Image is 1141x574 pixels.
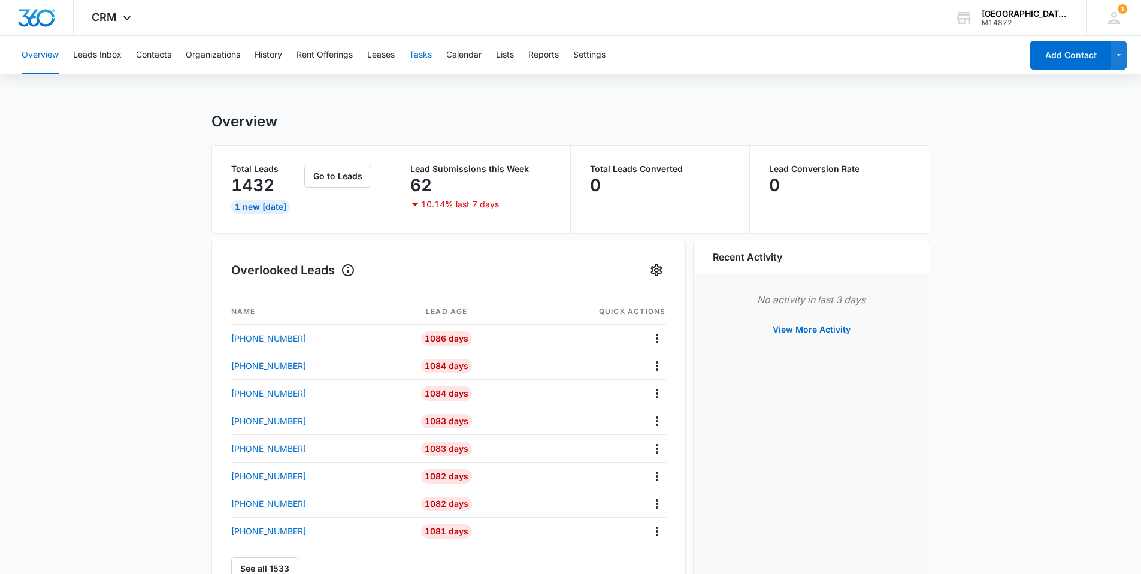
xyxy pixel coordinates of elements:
p: [PHONE_NUMBER] [231,415,306,427]
a: [PHONE_NUMBER] [231,415,385,427]
div: 1084 Days [421,359,472,373]
p: Lead Submissions this Week [410,165,551,173]
button: Actions [647,412,666,430]
p: [PHONE_NUMBER] [231,387,306,400]
button: Go to Leads [304,165,371,188]
p: [PHONE_NUMBER] [231,525,306,537]
div: account name [982,9,1069,19]
div: account id [982,19,1069,27]
p: 1432 [231,176,274,195]
div: 1083 Days [421,442,472,456]
button: Actions [647,384,666,403]
div: 1 New [DATE] [231,200,290,214]
th: Name [231,299,385,325]
a: [PHONE_NUMBER] [231,387,385,400]
button: Actions [647,329,666,348]
th: Quick actions [509,299,666,325]
div: notifications count [1118,4,1127,14]
p: 0 [769,176,780,195]
button: Lists [496,36,514,74]
th: Lead age [385,299,509,325]
button: Actions [647,439,666,458]
button: Add Contact [1030,41,1111,70]
p: Lead Conversion Rate [769,165,910,173]
button: Overview [22,36,59,74]
a: [PHONE_NUMBER] [231,442,385,455]
p: 10.14% last 7 days [421,200,499,209]
p: [PHONE_NUMBER] [231,497,306,510]
button: Contacts [136,36,171,74]
div: 1081 Days [421,524,472,539]
p: No activity in last 3 days [713,292,910,307]
button: Reports [528,36,559,74]
a: [PHONE_NUMBER] [231,525,385,537]
h6: Recent Activity [713,250,782,264]
p: [PHONE_NUMBER] [231,470,306,482]
button: Calendar [446,36,482,74]
button: Actions [647,467,666,485]
button: View More Activity [761,315,862,344]
p: Total Leads [231,165,302,173]
div: 1086 Days [421,331,472,346]
h1: Overview [211,113,277,131]
span: 1 [1118,4,1127,14]
p: [PHONE_NUMBER] [231,442,306,455]
div: 1083 Days [421,414,472,428]
div: 1082 Days [421,469,472,484]
p: [PHONE_NUMBER] [231,332,306,345]
button: Leases [367,36,395,74]
div: 1084 Days [421,386,472,401]
button: Settings [647,261,666,280]
button: Organizations [186,36,240,74]
button: Actions [647,494,666,513]
div: 1082 Days [421,497,472,511]
a: [PHONE_NUMBER] [231,332,385,345]
h1: Overlooked Leads [231,261,355,279]
button: Actions [647,522,666,540]
p: [PHONE_NUMBER] [231,359,306,372]
button: Actions [647,357,666,375]
a: Go to Leads [304,171,371,181]
a: [PHONE_NUMBER] [231,359,385,372]
button: Leads Inbox [73,36,122,74]
p: 0 [590,176,601,195]
a: [PHONE_NUMBER] [231,470,385,482]
button: Settings [573,36,606,74]
button: Rent Offerings [296,36,353,74]
a: [PHONE_NUMBER] [231,497,385,510]
span: CRM [92,11,117,23]
button: Tasks [409,36,432,74]
button: History [255,36,282,74]
p: Total Leads Converted [590,165,731,173]
p: 62 [410,176,432,195]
